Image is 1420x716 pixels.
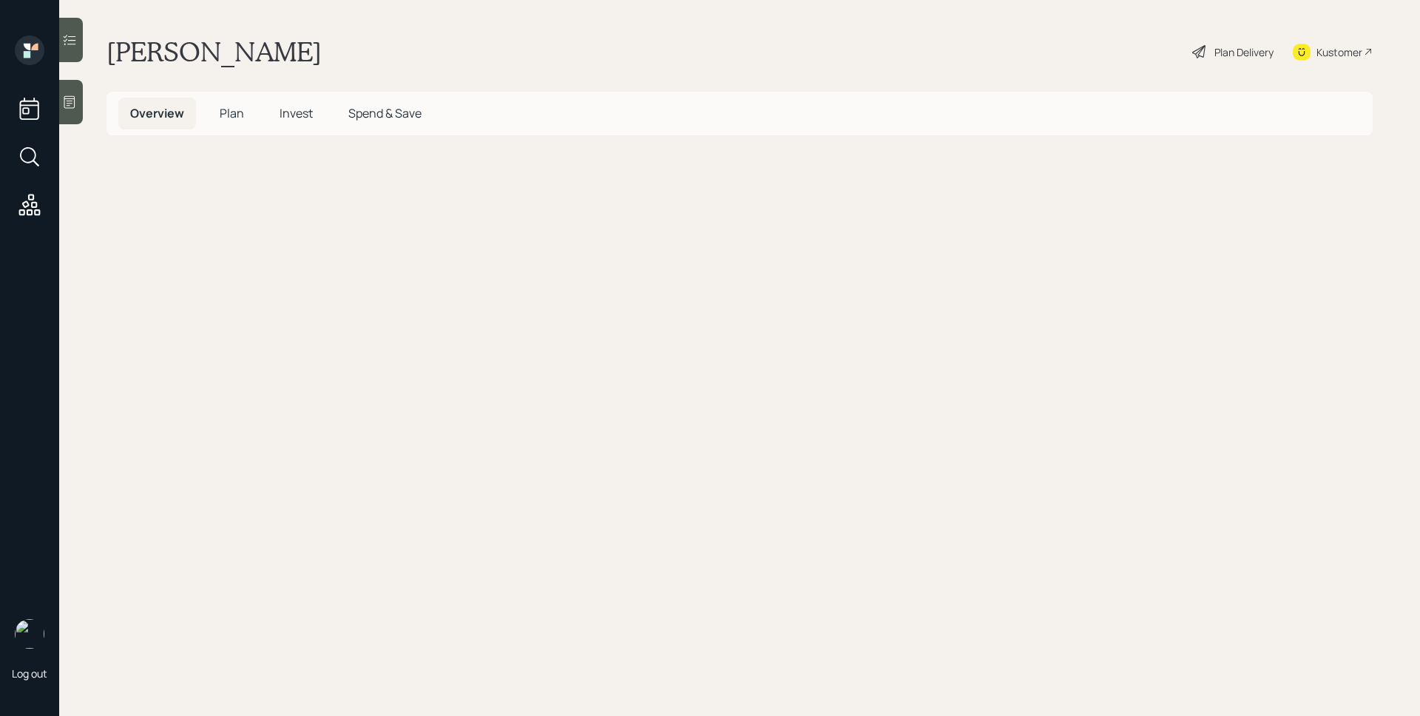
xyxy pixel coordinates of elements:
[130,105,184,121] span: Overview
[15,619,44,649] img: james-distasi-headshot.png
[220,105,244,121] span: Plan
[280,105,313,121] span: Invest
[1316,44,1362,60] div: Kustomer
[106,36,322,68] h1: [PERSON_NAME]
[348,105,422,121] span: Spend & Save
[12,666,47,680] div: Log out
[1214,44,1274,60] div: Plan Delivery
